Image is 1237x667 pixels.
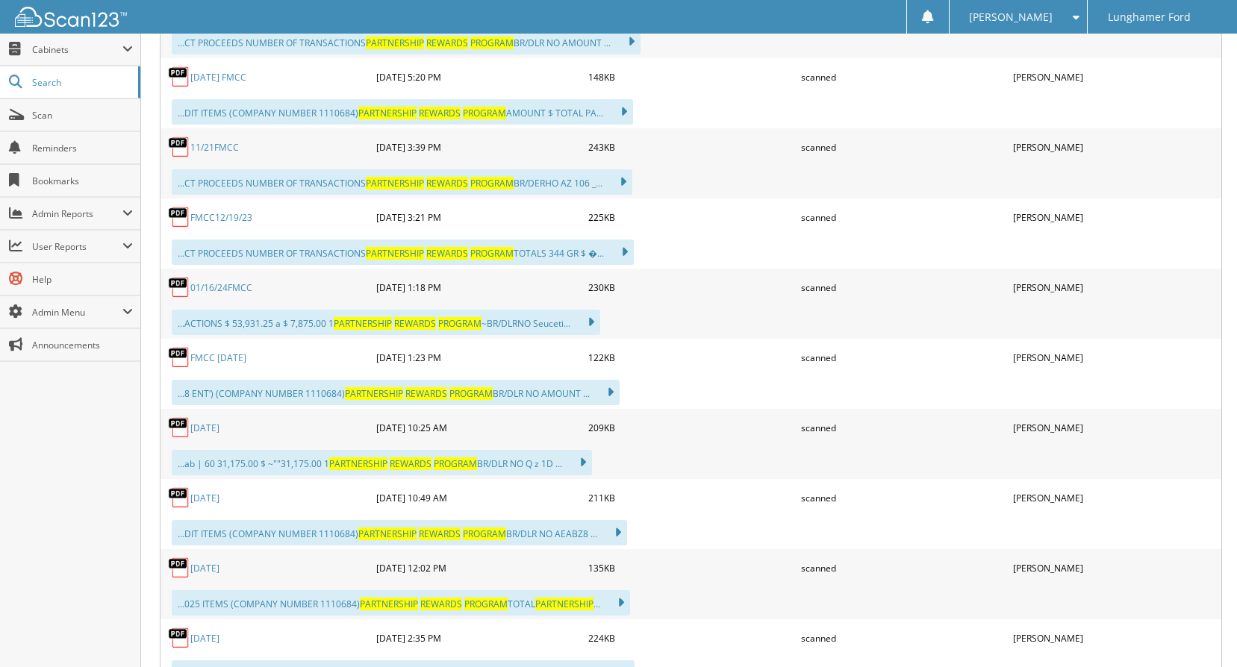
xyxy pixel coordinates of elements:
[426,37,468,49] span: REWARDS
[426,247,468,260] span: REWARDS
[373,202,585,232] div: [DATE] 3:21 PM
[585,413,797,442] div: 209KB
[373,272,585,302] div: [DATE] 1:18 PM
[797,132,1009,162] div: scanned
[434,457,477,470] span: PROGRAM
[373,413,585,442] div: [DATE] 10:25 AM
[470,37,514,49] span: PROGRAM
[470,247,514,260] span: PROGRAM
[168,486,190,509] img: PDF.png
[585,272,797,302] div: 230KB
[358,527,417,540] span: PARTNERSHIP
[168,557,190,579] img: PDF.png
[1108,13,1191,22] span: Lunghamer Ford
[797,553,1009,583] div: scanned
[190,351,246,364] a: FMCC [DATE]
[797,202,1009,232] div: scanned
[420,598,462,610] span: REWARDS
[172,450,592,475] div: ...ab | 60 31,175.00 $ ~""31,175.00 1 BR/DLR NO Q z 1D ...
[190,71,246,84] a: [DATE] FMCC
[585,623,797,653] div: 224KB
[585,132,797,162] div: 243KB
[373,132,585,162] div: [DATE] 3:39 PM
[1009,553,1221,583] div: [PERSON_NAME]
[15,7,127,27] img: scan123-logo-white.svg
[32,175,133,187] span: Bookmarks
[373,483,585,513] div: [DATE] 10:49 AM
[1009,62,1221,92] div: [PERSON_NAME]
[32,142,133,154] span: Reminders
[419,527,461,540] span: REWARDS
[172,169,632,195] div: ...CT PROCEEDS NUMBER OF TRANSACTIONS BR/DERHO AZ 106 _...
[1009,132,1221,162] div: [PERSON_NAME]
[470,177,514,190] span: PROGRAM
[1162,595,1237,667] iframe: Chat Widget
[32,109,133,122] span: Scan
[190,562,219,574] a: [DATE]
[32,240,122,253] span: User Reports
[449,387,493,400] span: PROGRAM
[32,207,122,220] span: Admin Reports
[405,387,447,400] span: REWARDS
[334,317,392,330] span: PARTNERSHIP
[172,380,620,405] div: ...8 ENT‘) (COMPANY NUMBER 1110684) BR/DLR NO AMOUNT ...
[797,62,1009,92] div: scanned
[358,107,417,119] span: PARTNERSHIP
[168,276,190,298] img: PDF.png
[585,202,797,232] div: 225KB
[585,62,797,92] div: 148KB
[190,632,219,645] a: [DATE]
[797,342,1009,372] div: scanned
[168,206,190,228] img: PDF.png
[797,483,1009,513] div: scanned
[32,339,133,351] span: Announcements
[168,346,190,369] img: PDF.png
[797,413,1009,442] div: scanned
[168,627,190,649] img: PDF.png
[373,623,585,653] div: [DATE] 2:35 PM
[969,13,1053,22] span: [PERSON_NAME]
[32,76,131,89] span: Search
[394,317,436,330] span: REWARDS
[190,211,252,224] a: FMCC12/19/23
[1009,483,1221,513] div: [PERSON_NAME]
[345,387,403,400] span: PARTNERSHIP
[373,553,585,583] div: [DATE] 12:02 PM
[172,29,641,54] div: ...CT PROCEEDS NUMBER OF TRANSACTIONS BR/DLR NO AMOUNT ...
[190,281,252,294] a: 01/16/24FMCC
[172,99,633,125] div: ...DIT ITEMS (COMPANY NUMBER 1110684) AMOUNT $ TOTAL PA...
[464,598,508,610] span: PROGRAM
[1009,202,1221,232] div: [PERSON_NAME]
[373,342,585,372] div: [DATE] 1:23 PM
[797,272,1009,302] div: scanned
[1009,413,1221,442] div: [PERSON_NAME]
[190,141,239,154] a: 11/21FMCC
[585,483,797,513] div: 211KB
[172,520,627,545] div: ...DIT ITEMS (COMPANY NUMBER 1110684) BR/DLR NO AEABZ8 ...
[168,66,190,88] img: PDF.png
[438,317,482,330] span: PROGRAM
[1009,623,1221,653] div: [PERSON_NAME]
[32,273,133,286] span: Help
[172,310,600,335] div: ...ACTIONS $ 53,931.25 a $ 7,875.00 1 ~BR/DLRNO Seuceti...
[190,492,219,504] a: [DATE]
[797,623,1009,653] div: scanned
[172,590,630,616] div: ...025 ITEMS (COMPANY NUMBER 1110684) TOTAL ...
[32,306,122,319] span: Admin Menu
[360,598,418,610] span: PARTNERSHIP
[366,177,424,190] span: PARTNERSHIP
[366,247,424,260] span: PARTNERSHIP
[535,598,593,610] span: PARTNERSHIP
[426,177,468,190] span: REWARDS
[1009,272,1221,302] div: [PERSON_NAME]
[463,107,506,119] span: PROGRAM
[373,62,585,92] div: [DATE] 5:20 PM
[329,457,387,470] span: PARTNERSHIP
[172,239,634,265] div: ...CT PROCEEDS NUMBER OF TRANSACTIONS TOTALS 344 GR $ �...
[1009,342,1221,372] div: [PERSON_NAME]
[168,416,190,439] img: PDF.png
[419,107,461,119] span: REWARDS
[585,553,797,583] div: 135KB
[366,37,424,49] span: PARTNERSHIP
